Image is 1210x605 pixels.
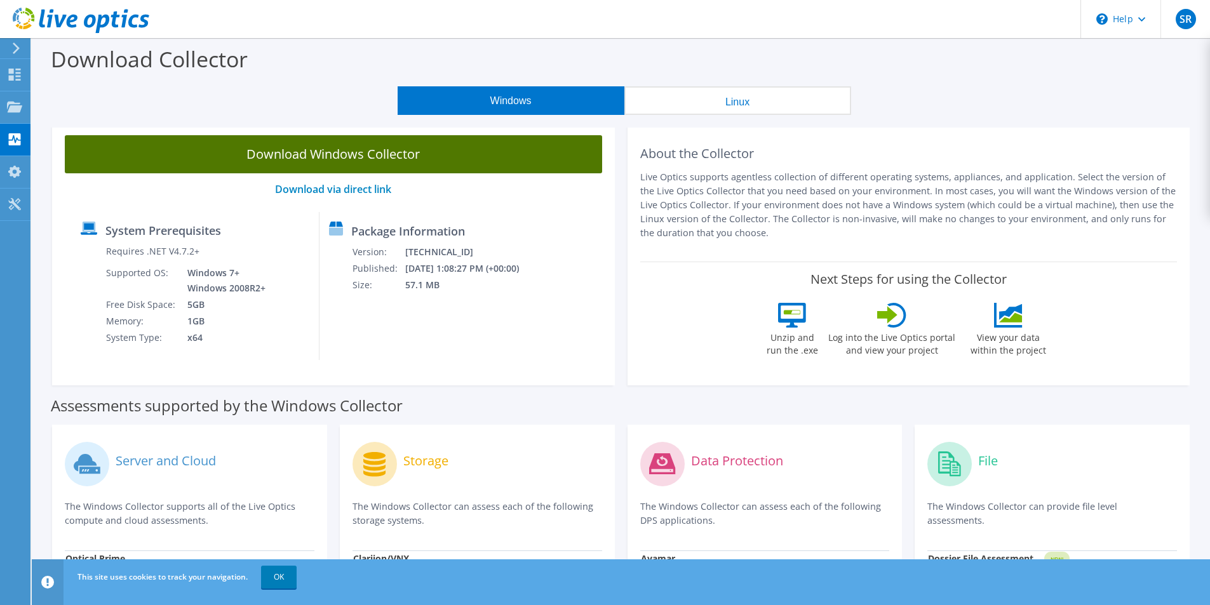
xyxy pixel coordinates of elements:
[810,272,1007,287] label: Next Steps for using the Collector
[352,277,405,293] td: Size:
[105,329,178,346] td: System Type:
[353,552,409,564] strong: Clariion/VNX
[405,277,536,293] td: 57.1 MB
[640,500,890,528] p: The Windows Collector can assess each of the following DPS applications.
[351,225,465,237] label: Package Information
[116,455,216,467] label: Server and Cloud
[105,224,221,237] label: System Prerequisites
[77,571,248,582] span: This site uses cookies to track your navigation.
[51,44,248,74] label: Download Collector
[65,500,314,528] p: The Windows Collector supports all of the Live Optics compute and cloud assessments.
[691,455,783,467] label: Data Protection
[978,455,998,467] label: File
[105,313,178,329] td: Memory:
[178,313,268,329] td: 1GB
[353,500,602,528] p: The Windows Collector can assess each of the following storage systems.
[1096,13,1108,25] svg: \n
[641,552,675,564] strong: Avamar
[405,260,536,277] td: [DATE] 1:08:27 PM (+00:00)
[261,566,297,588] a: OK
[178,265,268,296] td: Windows 7+ Windows 2008R2+
[275,182,391,196] a: Download via direct link
[405,244,536,260] td: [TECHNICAL_ID]
[624,86,851,115] button: Linux
[1051,555,1063,562] tspan: NEW!
[398,86,624,115] button: Windows
[51,399,403,412] label: Assessments supported by the Windows Collector
[403,455,448,467] label: Storage
[927,500,1177,528] p: The Windows Collector can provide file level assessments.
[352,244,405,260] td: Version:
[178,296,268,313] td: 5GB
[640,170,1178,240] p: Live Optics supports agentless collection of different operating systems, appliances, and applica...
[105,296,178,313] td: Free Disk Space:
[1176,9,1196,29] span: SR
[928,552,1033,564] strong: Dossier File Assessment
[178,329,268,346] td: x64
[65,135,602,173] a: Download Windows Collector
[640,146,1178,161] h2: About the Collector
[106,245,199,258] label: Requires .NET V4.7.2+
[65,552,125,564] strong: Optical Prime
[828,328,956,357] label: Log into the Live Optics portal and view your project
[105,265,178,296] td: Supported OS:
[763,328,821,357] label: Unzip and run the .exe
[962,328,1054,357] label: View your data within the project
[352,260,405,277] td: Published:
